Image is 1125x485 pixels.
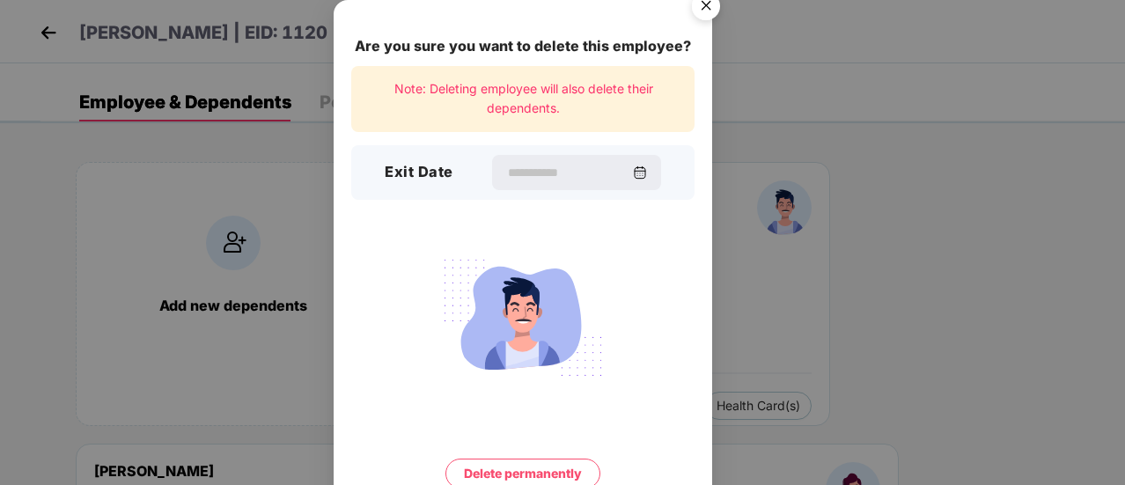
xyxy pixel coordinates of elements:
img: svg+xml;base64,PHN2ZyB4bWxucz0iaHR0cDovL3d3dy53My5vcmcvMjAwMC9zdmciIHdpZHRoPSIyMjQiIGhlaWdodD0iMT... [424,249,621,386]
h3: Exit Date [385,161,453,184]
div: Note: Deleting employee will also delete their dependents. [351,66,695,132]
img: svg+xml;base64,PHN2ZyBpZD0iQ2FsZW5kYXItMzJ4MzIiIHhtbG5zPSJodHRwOi8vd3d3LnczLm9yZy8yMDAwL3N2ZyIgd2... [633,165,647,180]
div: Are you sure you want to delete this employee? [351,35,695,57]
